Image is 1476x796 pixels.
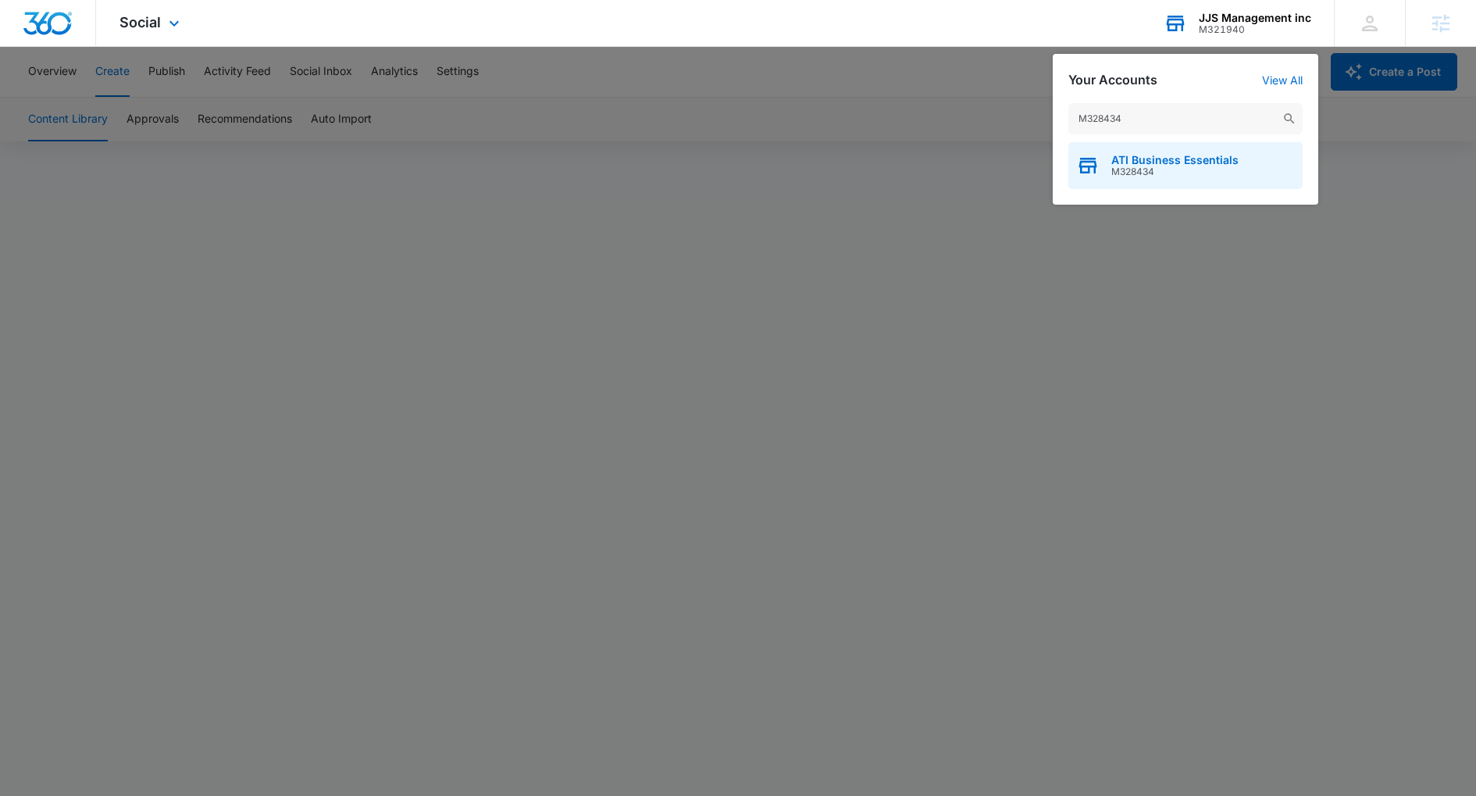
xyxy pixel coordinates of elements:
[1199,24,1311,35] div: account id
[1068,142,1303,189] button: ATI Business EssentialsM328434
[1111,166,1239,177] span: M328434
[1068,103,1303,134] input: Search Accounts
[119,14,161,30] span: Social
[1262,73,1303,87] a: View All
[1068,73,1157,87] h2: Your Accounts
[1111,154,1239,166] span: ATI Business Essentials
[1199,12,1311,24] div: account name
